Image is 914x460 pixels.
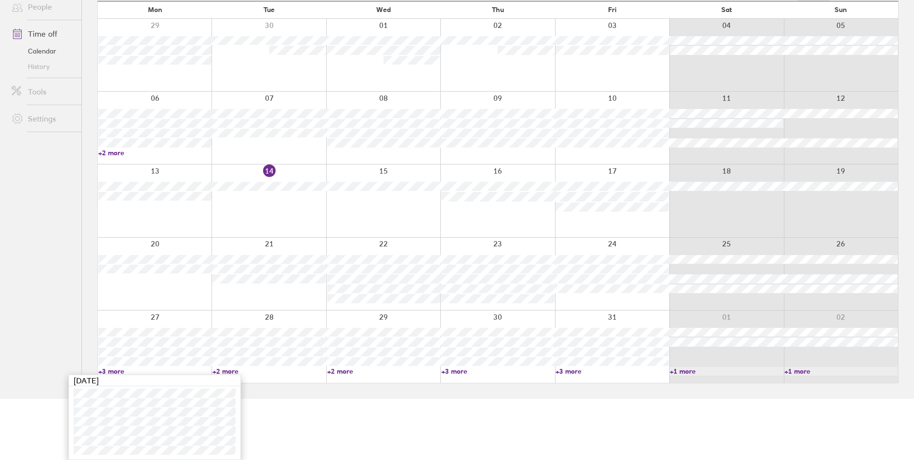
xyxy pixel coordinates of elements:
a: +2 more [98,149,212,157]
span: Sat [721,6,732,14]
span: Wed [376,6,391,14]
a: Time off [4,24,81,43]
a: +2 more [212,367,326,376]
a: History [4,59,81,74]
span: Thu [492,6,504,14]
span: Tue [264,6,275,14]
a: +2 more [327,367,440,376]
span: Mon [148,6,162,14]
div: [DATE] [69,375,240,386]
a: +3 more [98,367,212,376]
span: Fri [608,6,617,14]
span: Sun [835,6,847,14]
a: +3 more [441,367,555,376]
a: Tools [4,82,81,101]
a: +3 more [556,367,669,376]
a: +1 more [784,367,898,376]
a: Calendar [4,43,81,59]
a: +1 more [670,367,783,376]
a: Settings [4,109,81,128]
